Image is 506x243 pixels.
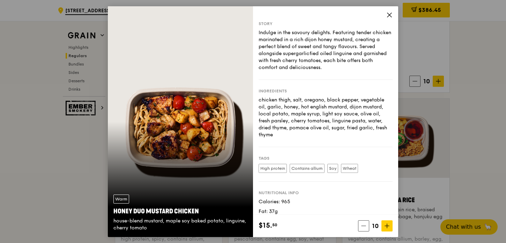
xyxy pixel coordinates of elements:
[113,206,247,216] div: Honey Duo Mustard Chicken
[259,164,287,173] label: High protein
[259,29,393,71] div: Indulge in the savoury delights. Featuring tender chicken marinated in a rich dijon honey mustard...
[259,88,393,93] div: Ingredients
[290,164,325,173] label: Contains allium
[259,198,393,205] div: Calories: 965
[327,164,338,173] label: Soy
[272,222,277,228] span: 50
[259,155,393,161] div: Tags
[259,96,393,138] div: chicken thigh, salt, oregano, black pepper, vegetable oil, garlic, honey, hot english mustard, di...
[259,208,393,215] div: Fat: 37g
[341,164,358,173] label: Wheat
[113,195,129,204] div: Warm
[113,218,247,231] div: house-blend mustard, maple soy baked potato, linguine, cherry tomato
[259,190,393,195] div: Nutritional info
[259,21,393,26] div: Story
[259,220,272,231] span: $15.
[369,221,381,231] span: 10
